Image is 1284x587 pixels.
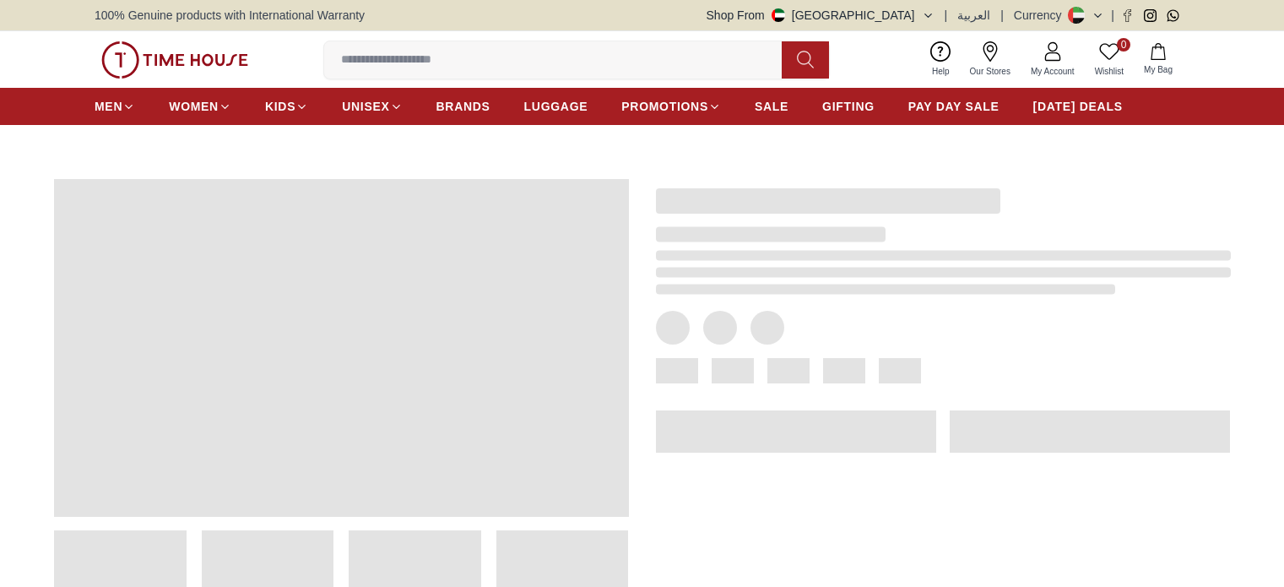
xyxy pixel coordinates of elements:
span: Help [925,65,956,78]
a: KIDS [265,91,308,122]
a: BRANDS [436,91,490,122]
span: 100% Genuine products with International Warranty [95,7,365,24]
span: UNISEX [342,98,389,115]
span: [DATE] DEALS [1033,98,1123,115]
a: Help [922,38,960,81]
a: Our Stores [960,38,1021,81]
span: PAY DAY SALE [908,98,1000,115]
a: SALE [755,91,788,122]
span: LUGGAGE [524,98,588,115]
a: PROMOTIONS [621,91,721,122]
span: GIFTING [822,98,875,115]
a: Instagram [1144,9,1157,22]
span: WOMEN [169,98,219,115]
img: ... [101,41,248,79]
span: BRANDS [436,98,490,115]
a: WOMEN [169,91,231,122]
a: GIFTING [822,91,875,122]
button: My Bag [1134,40,1183,79]
span: | [1000,7,1004,24]
button: العربية [957,7,990,24]
span: | [1111,7,1114,24]
a: 0Wishlist [1085,38,1134,81]
span: MEN [95,98,122,115]
span: Wishlist [1088,65,1130,78]
div: Currency [1014,7,1069,24]
a: [DATE] DEALS [1033,91,1123,122]
span: | [945,7,948,24]
span: PROMOTIONS [621,98,708,115]
span: SALE [755,98,788,115]
button: Shop From[GEOGRAPHIC_DATA] [707,7,935,24]
a: MEN [95,91,135,122]
a: Whatsapp [1167,9,1179,22]
a: PAY DAY SALE [908,91,1000,122]
span: 0 [1117,38,1130,52]
span: Our Stores [963,65,1017,78]
a: LUGGAGE [524,91,588,122]
a: UNISEX [342,91,402,122]
img: United Arab Emirates [772,8,785,22]
span: KIDS [265,98,295,115]
span: My Bag [1137,63,1179,76]
span: My Account [1024,65,1081,78]
a: Facebook [1121,9,1134,22]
